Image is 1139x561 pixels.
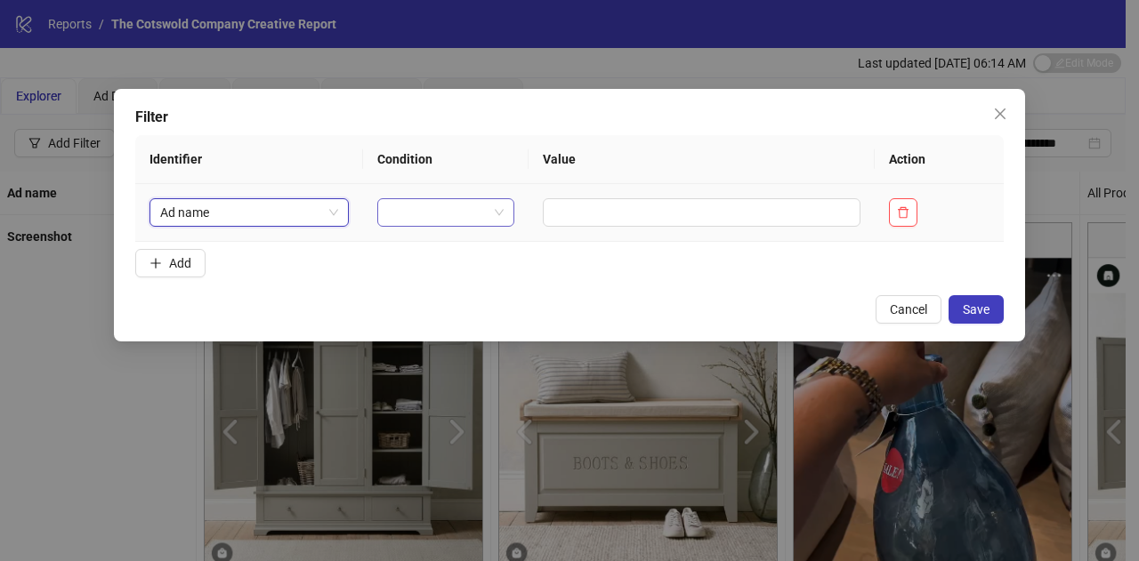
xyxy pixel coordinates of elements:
[993,107,1007,121] span: close
[160,199,338,226] span: Ad name
[149,257,162,269] span: plus
[169,256,191,270] span: Add
[963,302,990,317] span: Save
[897,206,909,219] span: delete
[949,295,1004,324] button: Save
[363,135,529,184] th: Condition
[135,107,1004,128] div: Filter
[135,135,363,184] th: Identifier
[986,100,1014,128] button: Close
[529,135,875,184] th: Value
[876,295,941,324] button: Cancel
[890,302,927,317] span: Cancel
[875,135,1004,184] th: Action
[135,249,206,277] button: Add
